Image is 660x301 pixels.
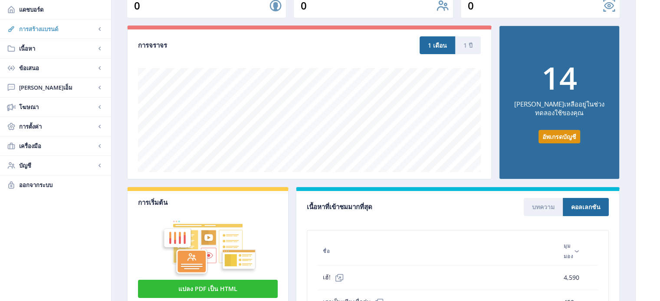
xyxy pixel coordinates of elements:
[19,84,72,91] font: [PERSON_NAME]เอ็ม
[138,280,278,298] button: แปลง PDF เป็น HTML
[307,202,372,211] font: เนื้อหาที่เข้าชมมากที่สุด
[178,285,237,293] font: แปลง PDF เป็น HTML
[539,130,580,143] button: อัพเกรดบัญชี
[514,100,604,117] font: [PERSON_NAME]เหลืออยู่ในช่วงทดลองใช้ของคุณ
[542,56,577,99] font: 14
[19,64,39,72] font: ข้อเสนอ
[463,41,473,49] font: 1 ปี
[564,273,579,282] font: 4,590
[571,203,601,211] font: คอลเลกชัน
[564,243,573,259] font: มุมมอง
[323,248,330,254] font: ชื่อ
[19,181,53,189] font: ออกจากระบบ
[138,198,167,207] font: การเริ่มต้น
[138,207,278,278] img: กราฟิก
[138,41,167,49] font: การจราจร
[323,272,331,281] font: เฮ้!
[420,36,455,54] button: 1 เดือน
[524,198,563,216] button: บทความ
[19,103,39,111] font: โฆษณา
[19,142,41,150] font: เครื่องมือ
[563,198,609,216] button: คอลเลกชัน
[532,203,555,211] font: บทความ
[19,6,43,13] font: แดชบอร์ด
[455,36,481,54] button: 1 ปี
[428,41,447,49] font: 1 เดือน
[19,162,31,169] font: บัญชี
[542,133,576,141] font: อัพเกรดบัญชี
[19,45,35,52] font: เนื้อหา
[19,123,42,130] font: การตั้งค่า
[19,25,58,33] font: การสร้างแบรนด์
